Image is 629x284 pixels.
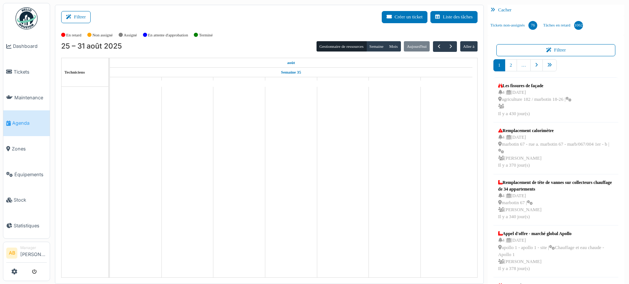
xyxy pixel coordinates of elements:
span: Équipements [14,171,47,178]
a: Dashboard [3,33,50,59]
label: Non assigné [92,32,113,38]
a: 2 [505,59,517,71]
div: Cacher [488,5,624,15]
button: Filtrer [496,44,615,56]
label: En retard [66,32,81,38]
a: 29 août 2025 [335,77,351,86]
button: Précédent [433,41,445,52]
span: Dashboard [13,43,47,50]
a: Appel d'offre - marché global Apollo 4 |[DATE] apollo 1 - apollo 1 - site |Chauffage et eau chaud... [496,228,615,274]
a: Les fissures de façade 4 |[DATE] agriculture 182 / marbotin 18-26 | Il y a 430 jour(s) [496,81,573,119]
a: 27 août 2025 [231,77,248,86]
a: Stock [3,187,50,213]
label: Assigné [124,32,137,38]
a: 30 août 2025 [386,77,403,86]
div: Remplacement calorimètre [498,127,614,134]
nav: pager [493,59,618,77]
button: Mois [386,41,401,52]
label: En attente d'approbation [148,32,188,38]
button: Suivant [445,41,457,52]
a: … [517,59,531,71]
div: 4 | [DATE] agriculture 182 / marbotin 18-26 | Il y a 430 jour(s) [498,89,572,117]
span: Stock [14,196,47,203]
div: Les fissures de façade [498,82,572,89]
a: Zones [3,136,50,162]
a: 25 août 2025 [128,77,143,86]
div: 1062 [574,21,583,30]
div: Remplacement de tête de vannes sur collecteurs chauffage de 34 appartements [498,179,614,192]
span: Maintenance [14,94,47,101]
div: 76 [528,21,537,30]
a: Tickets [3,59,50,85]
a: Tickets non-assignés [488,15,540,35]
a: Équipements [3,161,50,187]
button: Gestionnaire de ressources [317,41,367,52]
div: 4 | [DATE] marbotin 67 - rue a. marbotin 67 - marb/067/004 1er - b | [PERSON_NAME] Il y a 370 jou... [498,134,614,169]
img: Badge_color-CXgf-gQk.svg [15,7,38,29]
label: Terminé [199,32,213,38]
button: Liste des tâches [430,11,478,23]
button: Aller à [460,41,478,52]
a: Statistiques [3,213,50,239]
a: Remplacement calorimètre 4 |[DATE] marbotin 67 - rue a. marbotin 67 - marb/067/004 1er - b | [PER... [496,125,615,171]
div: Appel d'offre - marché global Apollo [498,230,614,237]
span: Statistiques [14,222,47,229]
a: 28 août 2025 [283,77,299,86]
span: Agenda [12,120,47,127]
div: 4 | [DATE] apollo 1 - apollo 1 - site | Chauffage et eau chaude - Apollo 1 [PERSON_NAME] Il y a 3... [498,237,614,272]
button: Filtrer [61,11,91,23]
button: Semaine [366,41,387,52]
button: Créer un ticket [382,11,427,23]
div: 4 | [DATE] marbotin 67 | [PERSON_NAME] Il y a 340 jour(s) [498,192,614,221]
a: Agenda [3,110,50,136]
h2: 25 – 31 août 2025 [61,42,122,51]
li: AB [6,248,17,259]
a: 25 août 2025 [285,58,297,67]
button: Aujourd'hui [404,41,430,52]
a: AB Manager[PERSON_NAME] [6,245,47,263]
div: Manager [20,245,47,251]
span: Zones [12,145,47,152]
span: Techniciens [64,70,85,74]
li: [PERSON_NAME] [20,245,47,261]
a: Semaine 35 [279,68,303,77]
a: Maintenance [3,85,50,110]
a: 26 août 2025 [179,77,196,86]
a: Remplacement de tête de vannes sur collecteurs chauffage de 34 appartements 4 |[DATE] marbotin 67... [496,177,615,223]
a: 31 août 2025 [438,77,455,86]
span: Tickets [14,68,47,75]
a: Tâches en retard [540,15,586,35]
a: 1 [493,59,505,71]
